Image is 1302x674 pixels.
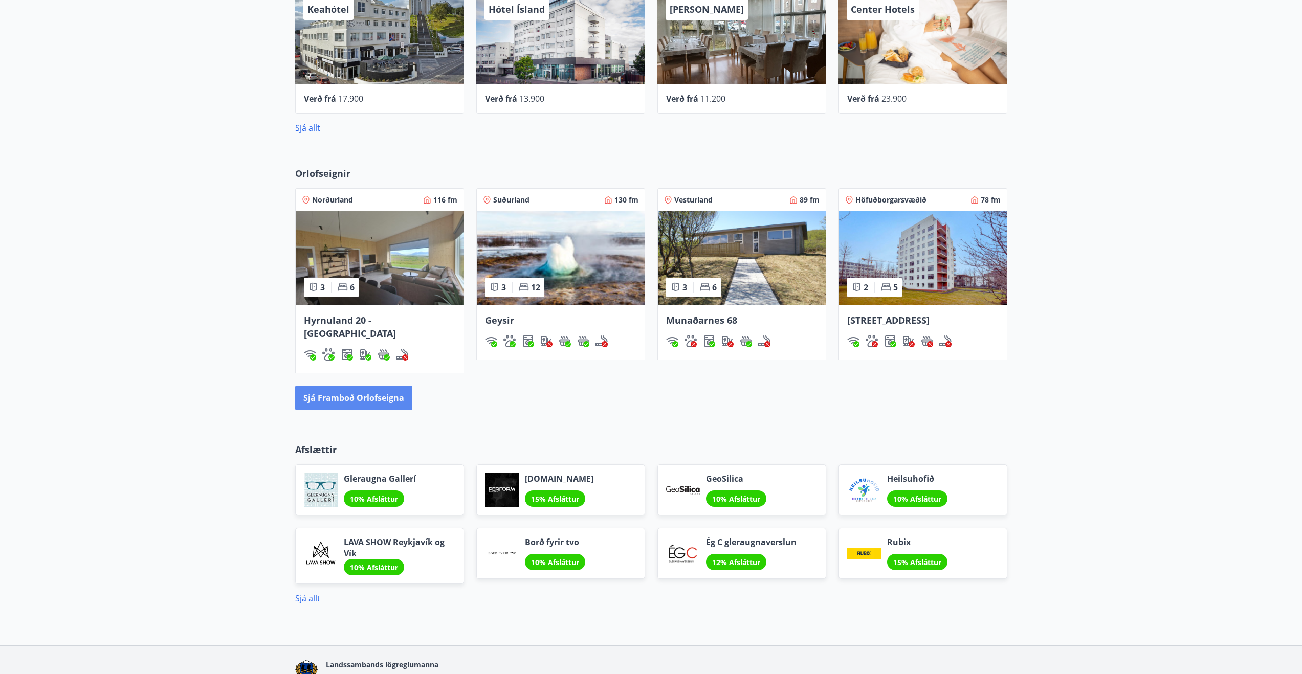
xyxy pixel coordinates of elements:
[758,335,770,347] img: QNIUl6Cv9L9rHgMXwuzGLuiJOj7RKqxk9mBFPqjq.svg
[378,348,390,361] div: Heitur pottur
[847,335,859,347] img: HJRyFFsYp6qjeUYhR4dAD8CaCEsnIFYZ05miwXoh.svg
[666,335,678,347] img: HJRyFFsYp6qjeUYhR4dAD8CaCEsnIFYZ05miwXoh.svg
[307,3,349,15] span: Keahótel
[304,348,316,361] img: HJRyFFsYp6qjeUYhR4dAD8CaCEsnIFYZ05miwXoh.svg
[304,93,336,104] span: Verð frá
[700,93,725,104] span: 11.200
[295,386,412,410] button: Sjá framboð orlofseigna
[721,335,734,347] div: Hleðslustöð fyrir rafbíla
[981,195,1001,205] span: 78 fm
[893,557,941,567] span: 15% Afsláttur
[847,335,859,347] div: Þráðlaust net
[477,211,645,305] img: Paella dish
[855,195,926,205] span: Höfuðborgarsvæðið
[344,473,416,484] span: Gleraugna Gallerí
[758,335,770,347] div: Reykingar / Vape
[712,494,760,504] span: 10% Afsláttur
[712,282,717,293] span: 6
[706,473,766,484] span: GeoSilica
[295,593,320,604] a: Sjá allt
[320,282,325,293] span: 3
[884,335,896,347] img: Dl16BY4EX9PAW649lg1C3oBuIaAsR6QVDQBO2cTm.svg
[577,335,589,347] img: h89QDIuHlAdpqTriuIvuEWkTH976fOgBEOOeu1mi.svg
[525,536,585,548] span: Borð fyrir tvo
[595,335,608,347] div: Reykingar / Vape
[866,335,878,347] div: Gæludýr
[666,314,737,326] span: Munaðarnes 68
[531,494,579,504] span: 15% Afsláttur
[531,557,579,567] span: 10% Afsláttur
[522,335,534,347] img: Dl16BY4EX9PAW649lg1C3oBuIaAsR6QVDQBO2cTm.svg
[493,195,529,205] span: Suðurland
[881,93,907,104] span: 23.900
[614,195,638,205] span: 130 fm
[433,195,457,205] span: 116 fm
[359,348,371,361] div: Hleðslustöð fyrir rafbíla
[396,348,408,361] div: Reykingar / Vape
[595,335,608,347] img: QNIUl6Cv9L9rHgMXwuzGLuiJOj7RKqxk9mBFPqjq.svg
[902,335,915,347] div: Hleðslustöð fyrir rafbíla
[485,314,514,326] span: Geysir
[893,282,898,293] span: 5
[847,314,930,326] span: [STREET_ADDRESS]
[847,93,879,104] span: Verð frá
[577,335,589,347] div: Heitur pottur
[921,335,933,347] img: h89QDIuHlAdpqTriuIvuEWkTH976fOgBEOOeu1mi.svg
[396,348,408,361] img: QNIUl6Cv9L9rHgMXwuzGLuiJOj7RKqxk9mBFPqjq.svg
[939,335,952,347] img: QNIUl6Cv9L9rHgMXwuzGLuiJOj7RKqxk9mBFPqjq.svg
[350,282,355,293] span: 6
[304,314,396,340] span: Hyrnuland 20 - [GEOGRAPHIC_DATA]
[540,335,553,347] div: Hleðslustöð fyrir rafbíla
[706,536,797,548] span: Ég C gleraugnaverslun
[304,348,316,361] div: Þráðlaust net
[921,335,933,347] div: Heitur pottur
[740,335,752,347] img: h89QDIuHlAdpqTriuIvuEWkTH976fOgBEOOeu1mi.svg
[864,282,868,293] span: 2
[658,211,826,305] img: Paella dish
[503,335,516,347] div: Gæludýr
[485,335,497,347] div: Þráðlaust net
[503,335,516,347] img: pxcaIm5dSOV3FS4whs1soiYWTwFQvksT25a9J10C.svg
[851,3,915,15] span: Center Hotels
[893,494,941,504] span: 10% Afsláttur
[296,211,464,305] img: Paella dish
[740,335,752,347] div: Heitur pottur
[326,660,438,669] span: Landssambands lögreglumanna
[341,348,353,361] img: Dl16BY4EX9PAW649lg1C3oBuIaAsR6QVDQBO2cTm.svg
[884,335,896,347] div: Þvottavél
[712,557,760,567] span: 12% Afsláttur
[489,3,545,15] span: Hótel Ísland
[344,536,455,559] span: LAVA SHOW Reykjavík og Vík
[531,282,540,293] span: 12
[501,282,506,293] span: 3
[685,335,697,347] div: Gæludýr
[350,494,398,504] span: 10% Afsláttur
[295,167,350,180] span: Orlofseignir
[800,195,820,205] span: 89 fm
[839,211,1007,305] img: Paella dish
[866,335,878,347] img: pxcaIm5dSOV3FS4whs1soiYWTwFQvksT25a9J10C.svg
[559,335,571,347] div: Rafmagnspottur
[666,335,678,347] div: Þráðlaust net
[703,335,715,347] img: Dl16BY4EX9PAW649lg1C3oBuIaAsR6QVDQBO2cTm.svg
[674,195,713,205] span: Vesturland
[670,3,744,15] span: [PERSON_NAME]
[485,93,517,104] span: Verð frá
[322,348,335,361] img: pxcaIm5dSOV3FS4whs1soiYWTwFQvksT25a9J10C.svg
[939,335,952,347] div: Reykingar / Vape
[485,335,497,347] img: HJRyFFsYp6qjeUYhR4dAD8CaCEsnIFYZ05miwXoh.svg
[685,335,697,347] img: pxcaIm5dSOV3FS4whs1soiYWTwFQvksT25a9J10C.svg
[522,335,534,347] div: Þvottavél
[902,335,915,347] img: nH7E6Gw2rvWFb8XaSdRp44dhkQaj4PJkOoRYItBQ.svg
[887,536,947,548] span: Rubix
[887,473,947,484] span: Heilsuhofið
[322,348,335,361] div: Gæludýr
[682,282,687,293] span: 3
[540,335,553,347] img: nH7E6Gw2rvWFb8XaSdRp44dhkQaj4PJkOoRYItBQ.svg
[703,335,715,347] div: Þvottavél
[312,195,353,205] span: Norðurland
[359,348,371,361] img: nH7E6Gw2rvWFb8XaSdRp44dhkQaj4PJkOoRYItBQ.svg
[341,348,353,361] div: Þvottavél
[295,122,320,133] a: Sjá allt
[666,93,698,104] span: Verð frá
